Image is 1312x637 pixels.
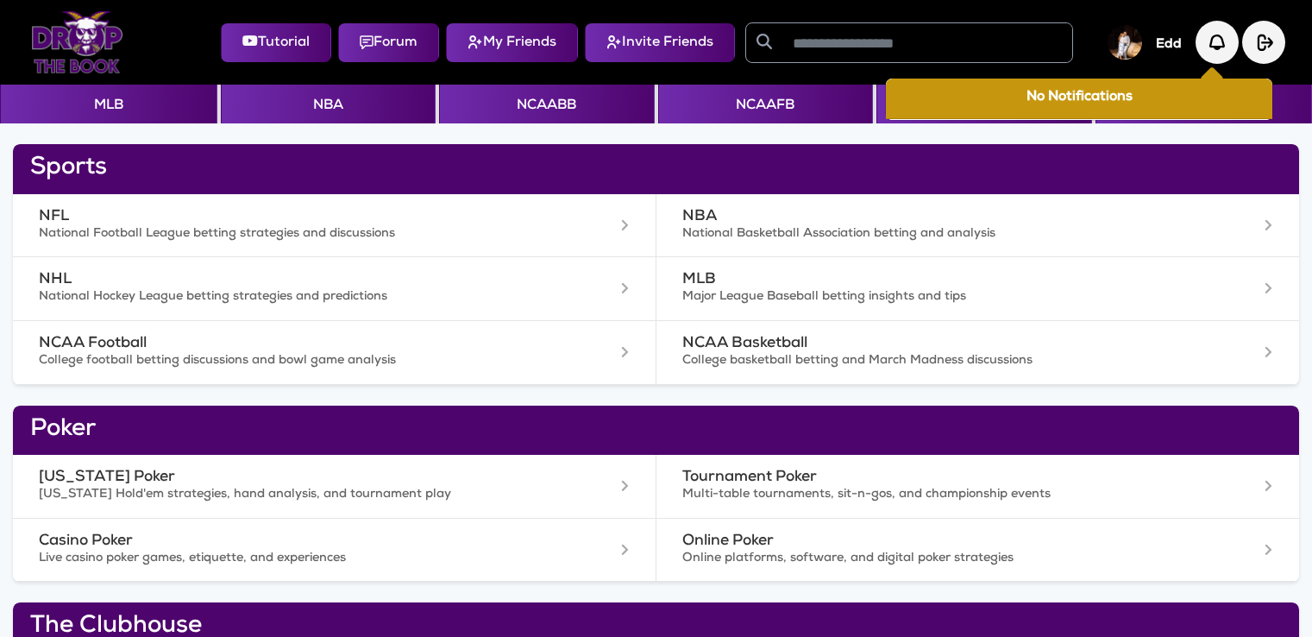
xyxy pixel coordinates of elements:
[682,469,1162,487] h3: Tournament Poker
[221,23,331,62] button: Tutorial
[39,487,518,504] p: [US_STATE] Hold'em strategies, hand analysis, and tournament play
[39,226,518,243] p: National Football League betting strategies and discussions
[221,85,436,123] button: NBA
[1196,21,1239,64] img: Notification
[39,271,518,289] h3: NHL
[39,335,518,353] h3: NCAA Football
[39,533,518,551] h3: Casino Poker
[682,208,1162,226] h3: NBA
[39,469,518,487] h3: [US_STATE] Poker
[338,23,439,62] button: Forum
[439,85,655,123] button: NCAABB
[886,79,1272,119] div: No Notifications
[30,416,1282,445] h2: Poker
[31,11,123,73] img: Logo
[39,551,518,568] p: Live casino poker games, etiquette, and experiences
[682,551,1162,568] p: Online platforms, software, and digital poker strategies
[682,335,1162,353] h3: NCAA Basketball
[39,208,518,226] h3: NFL
[682,271,1162,289] h3: MLB
[39,289,518,306] p: National Hockey League betting strategies and predictions
[39,353,518,370] p: College football betting discussions and bowl game analysis
[30,155,1282,184] h2: Sports
[585,23,735,62] button: Invite Friends
[682,353,1162,370] p: College basketball betting and March Madness discussions
[1108,25,1142,60] img: User
[876,85,1092,123] button: NFL
[682,226,1162,243] p: National Basketball Association betting and analysis
[682,289,1162,306] p: Major League Baseball betting insights and tips
[446,23,578,62] button: My Friends
[682,487,1162,504] p: Multi-table tournaments, sit-n-gos, and championship events
[658,85,874,123] button: NCAAFB
[1156,37,1182,53] h5: Edd
[682,533,1162,551] h3: Online Poker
